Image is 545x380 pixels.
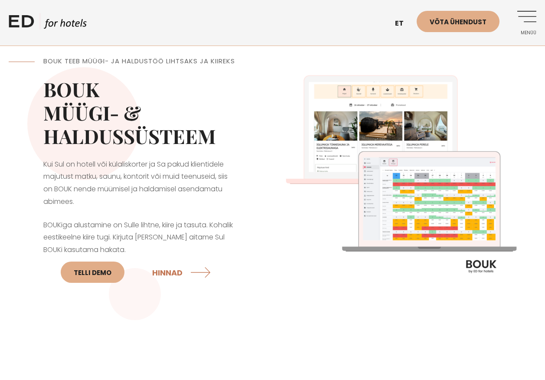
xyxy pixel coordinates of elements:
[152,261,213,284] a: HINNAD
[61,262,124,283] a: Telli DEMO
[512,11,536,35] a: Menüü
[43,219,238,288] p: BOUKiga alustamine on Sulle lihtne, kiire ja tasuta. Kohalik eestikeelne kiire tugi. Kirjuta [PER...
[43,158,238,208] p: Kui Sul on hotell või külaliskorter ja Sa pakud klientidele majutust matku, saunu, kontorit või m...
[9,13,87,35] a: ED HOTELS
[43,56,235,66] span: BOUK TEEB MÜÜGI- JA HALDUSTÖÖ LIHTSAKS JA KIIREKS
[391,13,417,34] a: et
[512,30,536,36] span: Menüü
[43,77,238,147] h2: BOUK MÜÜGI- & HALDUSSÜSTEEM
[417,11,499,32] a: Võta ühendust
